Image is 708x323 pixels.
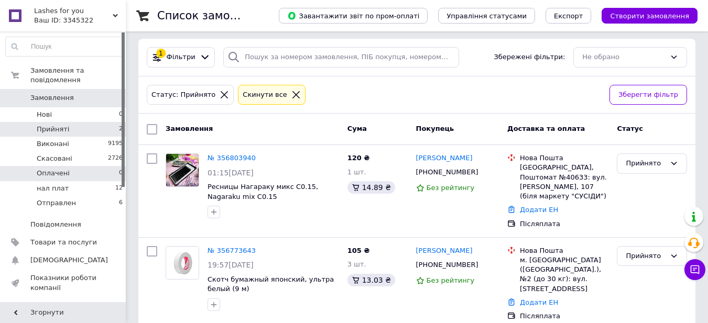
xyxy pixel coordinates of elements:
span: 2 [119,125,123,134]
span: Cума [347,125,367,132]
div: м. [GEOGRAPHIC_DATA] ([GEOGRAPHIC_DATA].), №2 (до 30 кг): вул. [STREET_ADDRESS] [520,255,608,294]
span: Нові [37,110,52,119]
span: 19:57[DATE] [208,261,254,269]
div: 13.03 ₴ [347,274,395,286]
span: Зберегти фільтр [618,90,678,101]
span: Завантажити звіт по пром-оплаті [287,11,419,20]
div: 14.89 ₴ [347,181,395,194]
input: Пошук [6,37,123,56]
span: 6 [119,198,123,208]
span: Експорт [554,12,583,20]
span: Без рейтингу [427,276,475,284]
span: Отправлен [37,198,76,208]
a: Фото товару [166,246,199,280]
span: 12 [115,184,123,193]
h1: Список замовлень [157,9,264,22]
div: [GEOGRAPHIC_DATA], Поштомат №40633: вул. [PERSON_NAME], 107 (біля маркету "СУСІДИ") [520,163,608,201]
span: Створити замовлення [610,12,689,20]
span: 1 шт. [347,168,366,176]
div: [PHONE_NUMBER] [414,258,481,272]
div: Cкинути все [241,90,289,101]
button: Зберегти фільтр [609,85,687,105]
div: Нова Пошта [520,246,608,255]
div: Прийнято [626,251,666,262]
span: Замовлення та повідомлення [30,66,126,85]
a: Ресницы Нагараку микс С0.15, Nagaraku mix C0.15 [208,183,318,201]
a: Додати ЕН [520,206,558,214]
a: № 356803940 [208,154,256,162]
span: Оплачені [37,169,70,178]
span: Скасовані [37,154,72,163]
div: Післяплата [520,219,608,229]
div: Статус: Прийнято [149,90,217,101]
div: Нова Пошта [520,153,608,163]
div: Ваш ID: 3345322 [34,16,126,25]
div: Не обрано [582,52,666,63]
span: Прийняті [37,125,69,134]
div: [PHONE_NUMBER] [414,165,481,179]
span: нал плат [37,184,69,193]
span: 01:15[DATE] [208,169,254,177]
span: Без рейтингу [427,184,475,192]
span: Управління статусами [446,12,527,20]
span: Збережені фільтри: [494,52,565,62]
button: Завантажити звіт по пром-оплаті [279,8,428,24]
span: 120 ₴ [347,154,370,162]
span: Показники роботи компанії [30,273,97,292]
a: № 356773643 [208,247,256,254]
img: Фото товару [166,247,199,279]
div: 1 [156,49,166,58]
button: Управління статусами [438,8,535,24]
span: Повідомлення [30,220,81,229]
span: Статус [617,125,643,132]
span: Покупець [416,125,454,132]
span: 2726 [108,154,123,163]
div: Післяплата [520,311,608,321]
a: Скотч бумажный японский, ультра белый (9 м) [208,275,334,293]
a: [PERSON_NAME] [416,153,473,163]
img: Фото товару [166,154,199,186]
span: 0 [119,110,123,119]
span: 3 шт. [347,260,366,268]
button: Чат з покупцем [684,259,705,280]
span: Фільтри [167,52,195,62]
a: [PERSON_NAME] [416,246,473,256]
span: [DEMOGRAPHIC_DATA] [30,255,108,265]
span: Замовлення [30,93,74,103]
a: Додати ЕН [520,298,558,306]
span: 9195 [108,139,123,149]
div: Прийнято [626,158,666,169]
span: Доставка та оплата [507,125,585,132]
a: Створити замовлення [591,12,698,19]
span: Виконані [37,139,69,149]
span: Замовлення [166,125,213,132]
span: 105 ₴ [347,247,370,254]
input: Пошук за номером замовлення, ПІБ покупця, номером телефону, Email, номером накладної [223,47,459,68]
span: Панель управління [30,301,97,320]
span: Lashes for you [34,6,113,16]
span: 0 [119,169,123,178]
button: Створити замовлення [602,8,698,24]
span: Товари та послуги [30,238,97,247]
button: Експорт [546,8,592,24]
